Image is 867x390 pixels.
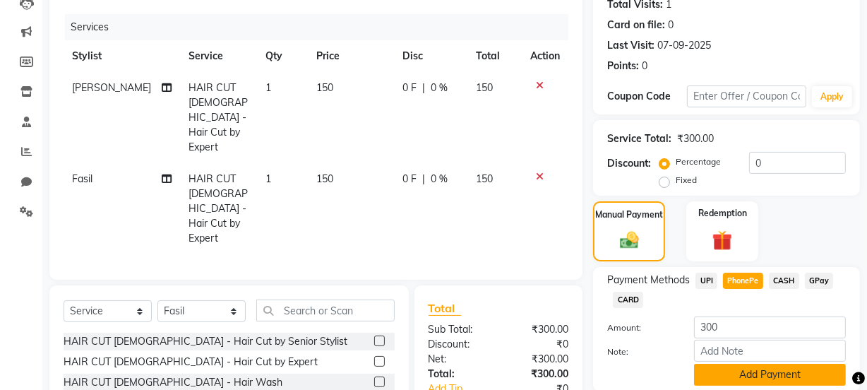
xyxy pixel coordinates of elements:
span: Payment Methods [607,273,690,288]
th: Action [522,40,568,72]
div: Coupon Code [607,89,687,104]
div: 07-09-2025 [657,38,711,53]
input: Add Note [694,340,846,362]
label: Percentage [676,155,721,168]
span: | [422,172,425,187]
span: 0 F [402,172,417,187]
span: UPI [695,273,717,289]
button: Add Payment [694,364,846,386]
th: Price [308,40,395,72]
span: 0 % [431,172,448,187]
span: 150 [316,81,333,94]
div: ₹0 [498,337,579,352]
div: Points: [607,59,639,73]
span: 1 [265,81,271,94]
span: 150 [476,81,493,94]
label: Note: [597,345,683,358]
label: Manual Payment [595,208,663,221]
div: ₹300.00 [498,352,579,367]
span: 150 [476,172,493,185]
th: Disc [394,40,467,72]
img: _gift.svg [706,228,739,253]
div: HAIR CUT [DEMOGRAPHIC_DATA] - Hair Cut by Expert [64,355,318,370]
div: HAIR CUT [DEMOGRAPHIC_DATA] - Hair Wash [64,375,282,390]
label: Redemption [698,207,747,220]
button: Apply [812,86,852,107]
span: CARD [613,292,643,308]
div: Card on file: [607,18,665,32]
div: Service Total: [607,131,671,146]
div: Services [65,14,579,40]
span: 0 F [402,81,417,95]
div: ₹300.00 [498,322,579,337]
div: Total: [418,367,498,382]
img: _cash.svg [614,230,645,252]
th: Total [467,40,522,72]
div: Discount: [418,337,498,352]
span: CASH [769,273,799,289]
span: 1 [265,172,271,185]
input: Search or Scan [256,300,395,321]
span: PhonePe [723,273,763,289]
input: Enter Offer / Coupon Code [687,85,806,107]
span: HAIR CUT [DEMOGRAPHIC_DATA] - Hair Cut by Expert [189,81,248,153]
th: Qty [257,40,308,72]
span: GPay [805,273,834,289]
label: Fixed [676,174,697,187]
div: ₹300.00 [498,367,579,382]
span: 150 [316,172,333,185]
span: [PERSON_NAME] [72,81,151,94]
span: 0 % [431,81,448,95]
div: 0 [668,18,674,32]
th: Stylist [64,40,180,72]
th: Service [180,40,256,72]
input: Amount [694,317,846,338]
div: Sub Total: [418,322,498,337]
div: Last Visit: [607,38,654,53]
div: Net: [418,352,498,367]
span: HAIR CUT [DEMOGRAPHIC_DATA] - Hair Cut by Expert [189,172,248,244]
div: 0 [642,59,647,73]
label: Amount: [597,321,683,334]
span: Fasil [72,172,92,185]
div: ₹300.00 [677,131,714,146]
div: HAIR CUT [DEMOGRAPHIC_DATA] - Hair Cut by Senior Stylist [64,334,347,349]
div: Discount: [607,156,651,171]
span: Total [429,301,461,316]
span: | [422,81,425,95]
